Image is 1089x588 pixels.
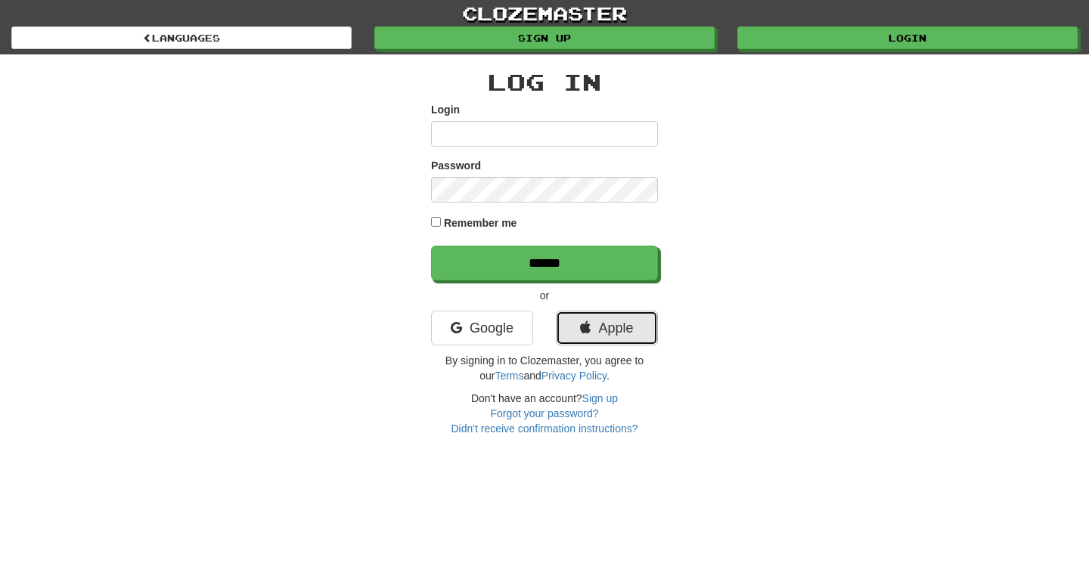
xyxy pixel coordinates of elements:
[431,353,658,383] p: By signing in to Clozemaster, you agree to our and .
[582,392,618,404] a: Sign up
[11,26,352,49] a: Languages
[431,391,658,436] div: Don't have an account?
[374,26,715,49] a: Sign up
[431,70,658,94] h2: Log In
[541,370,607,382] a: Privacy Policy
[490,407,598,419] a: Forgot your password?
[451,422,638,435] a: Didn't receive confirmation instructions?
[737,26,1078,49] a: Login
[556,311,658,345] a: Apple
[431,158,481,173] label: Password
[444,215,517,231] label: Remember me
[495,370,523,382] a: Terms
[431,311,533,345] a: Google
[431,102,460,117] label: Login
[431,288,658,303] p: or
